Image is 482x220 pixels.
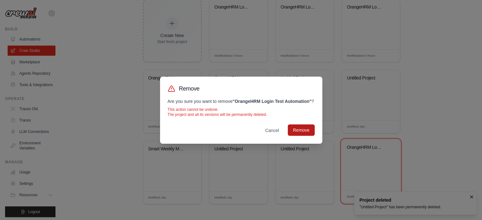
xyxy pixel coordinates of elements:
p: Are you sure you want to remove ? [168,98,315,104]
p: The project and all its versions will be permanently deleted. [168,112,315,117]
h3: Remove [179,84,200,93]
button: Cancel [260,125,284,136]
button: Remove [288,124,314,136]
strong: " OrangeHRM Login Test Automation " [233,99,312,104]
p: This action cannot be undone. [168,107,315,112]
